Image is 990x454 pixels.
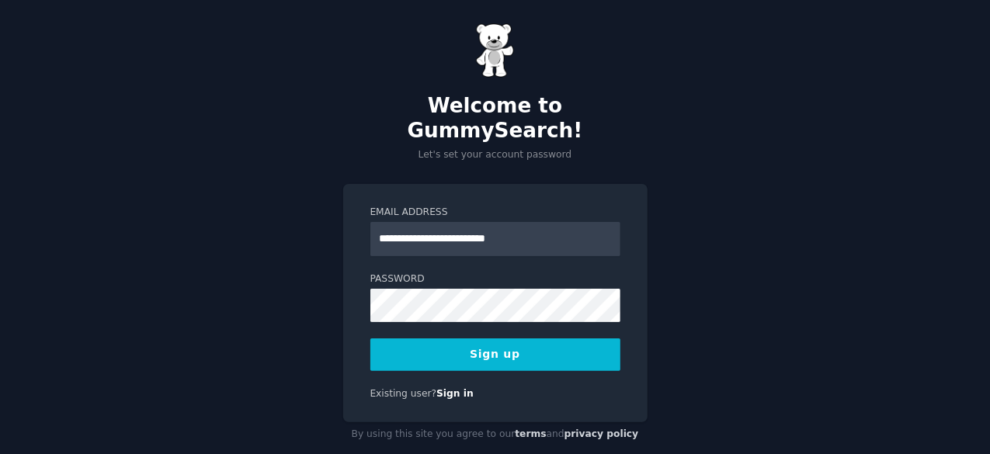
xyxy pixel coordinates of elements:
[476,23,515,78] img: Gummy Bear
[343,148,648,162] p: Let's set your account password
[564,428,639,439] a: privacy policy
[515,428,546,439] a: terms
[370,272,620,286] label: Password
[370,206,620,220] label: Email Address
[343,422,648,447] div: By using this site you agree to our and
[370,338,620,371] button: Sign up
[343,94,648,143] h2: Welcome to GummySearch!
[370,388,437,399] span: Existing user?
[436,388,474,399] a: Sign in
